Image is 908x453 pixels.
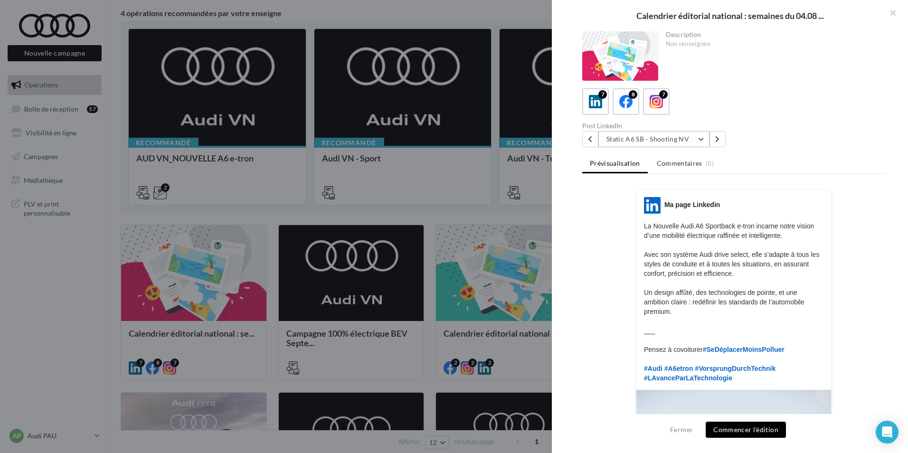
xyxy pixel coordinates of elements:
span: #LAvanceParLaTechnologie [644,374,732,382]
div: 7 [659,90,668,99]
div: Open Intercom Messenger [876,421,899,444]
div: Description [666,31,878,38]
div: Non renseignée [666,40,878,48]
button: Static A6 SB - Shooting NV [598,131,709,147]
p: La Nouvelle Audi A6 Sportback e-tron incarne notre vision d’une mobilité électrique raffinée et i... [644,221,823,383]
span: Commentaires [657,159,702,168]
span: (0) [706,160,714,167]
div: Ma page Linkedin [664,200,720,209]
span: #Audi [644,365,662,372]
div: Post LinkedIn [582,123,730,129]
span: #A6etron [664,365,693,372]
button: Fermer [666,424,697,435]
span: #SeDéplacerMoinsPolluer [703,346,785,353]
button: Commencer l'édition [706,422,786,438]
span: #VorsprungDurchTechnik [695,365,776,372]
span: Calendrier éditorial national : semaines du 04.08 ... [636,11,824,20]
div: 8 [629,90,637,99]
div: 7 [598,90,607,99]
